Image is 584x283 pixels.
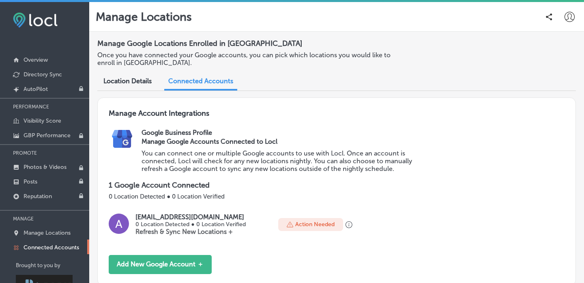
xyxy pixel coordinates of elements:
h3: Manage Account Integrations [109,109,565,129]
p: Refresh & Sync New Locations + [135,228,245,235]
p: Directory Sync [24,71,62,78]
p: Once you have connected your Google accounts, you can pick which locations you would like to enro... [97,51,408,67]
p: AutoPilot [24,86,48,93]
span: Location Details [103,77,152,85]
p: 0 Location Detected ● 0 Location Verified [109,193,565,200]
p: Overview [24,56,48,63]
h2: Manage Google Locations Enrolled in [GEOGRAPHIC_DATA] [97,36,576,51]
p: GBP Performance [24,132,71,139]
p: Brought to you by [16,262,89,268]
p: Manage Locations [24,229,71,236]
p: Visibility Score [24,117,61,124]
p: 0 Location Detected ● 0 Location Verified [135,221,245,228]
img: fda3e92497d09a02dc62c9cd864e3231.png [13,13,58,28]
p: Manage Locations [96,10,192,24]
p: 1 Google Account Connected [109,181,565,190]
h2: Google Business Profile [142,129,565,136]
p: Reputation [24,193,52,200]
p: Action Needed [295,221,335,228]
p: Posts [24,178,37,185]
p: Connected Accounts [24,244,79,251]
p: Photos & Videos [24,164,67,171]
h3: Manage Google Accounts Connected to Locl [142,138,417,145]
button: Your Google Account connection has expired. Please click 'Add New Google Account +' and reconnect... [346,221,353,229]
button: Add New Google Account ＋ [109,255,212,274]
p: You can connect one or multiple Google accounts to use with Locl. Once an account is connected, L... [142,149,417,173]
p: [EMAIL_ADDRESS][DOMAIN_NAME] [135,213,245,221]
span: Connected Accounts [168,77,233,85]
